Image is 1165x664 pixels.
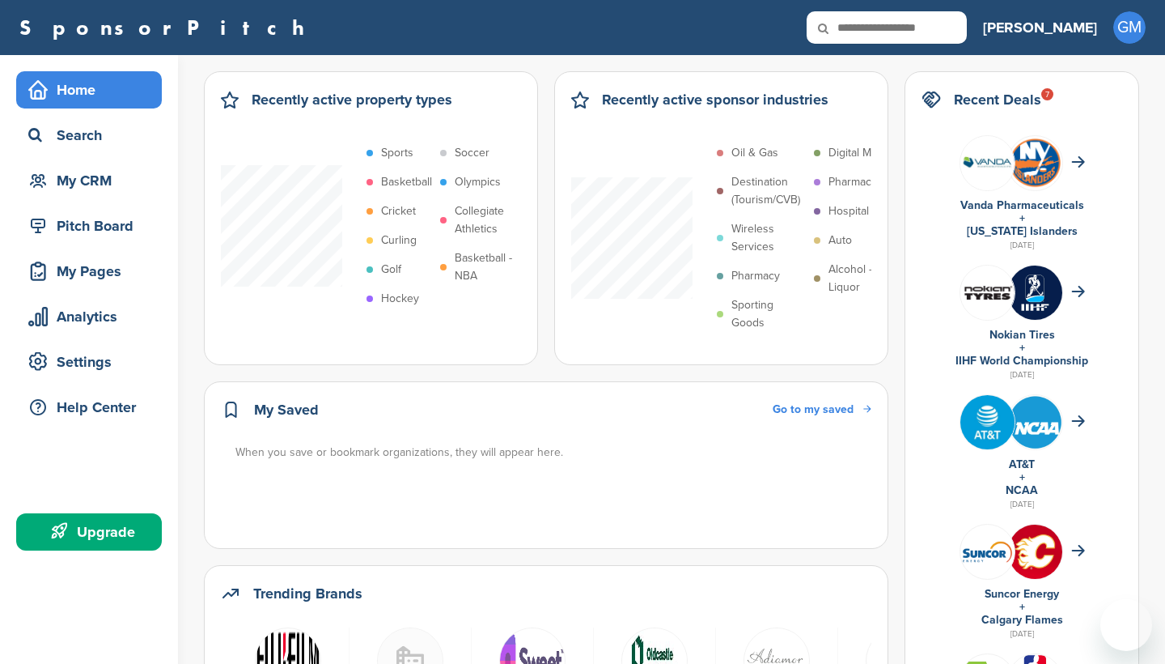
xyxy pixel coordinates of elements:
p: Basketball - NBA [455,249,529,285]
p: Basketball [381,173,432,191]
a: NCAA [1006,483,1038,497]
iframe: Pulsante per aprire la finestra di messaggistica [1100,599,1152,651]
p: Collegiate Athletics [455,202,529,238]
div: Upgrade [24,517,162,547]
p: Digital Media [828,144,892,162]
h2: My Saved [254,398,319,421]
a: Calgary Flames [981,613,1063,627]
p: Oil & Gas [731,144,778,162]
div: Analytics [24,302,162,331]
div: 7 [1041,88,1053,100]
p: Cricket [381,202,416,220]
a: My CRM [16,162,162,199]
h3: [PERSON_NAME] [983,16,1097,39]
img: St3croq2 400x400 [1008,395,1062,449]
a: + [1019,600,1025,614]
span: GM [1113,11,1146,44]
p: Alcohol - Liquor [828,261,903,296]
p: Pharmaceutical [828,173,904,191]
a: Vanda Pharmaceuticals [960,198,1084,212]
img: Leqgnoiz 400x400 [960,266,1015,320]
div: When you save or bookmark organizations, they will appear here. [235,444,873,462]
p: Pharmacy [731,267,780,285]
a: Search [16,117,162,154]
a: + [1019,211,1025,225]
p: Sports [381,144,413,162]
a: Pitch Board [16,207,162,245]
a: My Pages [16,253,162,290]
a: Help Center [16,389,162,426]
a: AT&T [1009,458,1035,471]
p: Soccer [455,144,489,162]
div: My Pages [24,257,162,286]
p: Hospital [828,202,869,220]
div: Settings [24,347,162,377]
a: [PERSON_NAME] [983,10,1097,45]
img: 8shs2v5q 400x400 [960,136,1015,190]
h2: Recently active property types [252,88,452,111]
h2: Recently active sponsor industries [602,88,828,111]
img: Data [960,539,1015,564]
div: [DATE] [921,627,1122,641]
p: Destination (Tourism/CVB) [731,173,806,209]
div: [DATE] [921,497,1122,512]
h2: Trending Brands [253,582,362,605]
div: Home [24,75,162,104]
a: Nokian Tires [989,328,1055,342]
p: Olympics [455,173,501,191]
div: [DATE] [921,238,1122,253]
div: Search [24,121,162,150]
a: SponsorPitch [19,17,315,38]
img: Tpli2eyp 400x400 [960,395,1015,449]
p: Golf [381,261,401,279]
a: + [1019,470,1025,484]
a: + [1019,341,1025,355]
p: Hockey [381,290,419,308]
img: Zskrbj6 400x400 [1008,266,1062,320]
a: Settings [16,343,162,381]
a: Analytics [16,298,162,335]
img: 5qbfb61w 400x400 [1008,525,1062,579]
a: Upgrade [16,513,162,551]
img: Open uri20141112 64162 1syu8aw?1415807642 [1008,137,1062,189]
p: Curling [381,232,417,249]
div: Help Center [24,393,162,422]
a: IIHF World Championship [955,354,1088,368]
div: Pitch Board [24,211,162,240]
a: Home [16,71,162,109]
div: [DATE] [921,368,1122,382]
p: Wireless Services [731,220,806,256]
div: My CRM [24,166,162,195]
p: Auto [828,232,852,249]
p: Sporting Goods [731,296,806,332]
a: [US_STATE] Islanders [967,224,1078,238]
a: Suncor Energy [985,587,1059,601]
h2: Recent Deals [954,88,1041,111]
a: Go to my saved [773,401,871,419]
span: Go to my saved [773,402,854,416]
